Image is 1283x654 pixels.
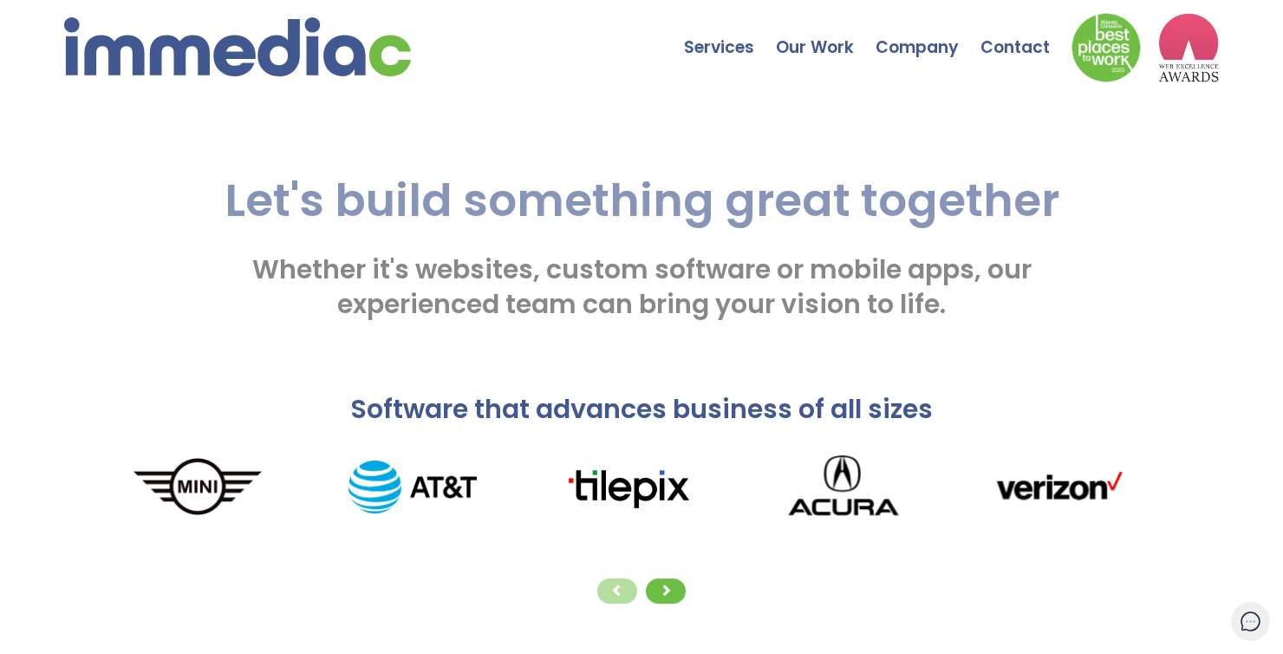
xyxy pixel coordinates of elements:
[64,17,411,76] img: immediac
[876,4,980,65] a: Company
[520,464,735,510] img: tilepixLogo.png
[90,455,305,520] img: MINI_logo.png
[252,251,1032,323] span: Whether it's websites, custom software or mobile apps, our experienced team can bring your vision...
[225,168,1059,232] span: Let's build something great together
[350,390,933,428] span: Software that advances business of all sizes
[980,4,1071,65] a: Contact
[1071,13,1141,82] img: Down
[305,461,520,513] img: AT%26T_logo.png
[736,444,951,530] img: Acura_logo.png
[951,464,1166,510] img: verizonLogo.png
[684,4,776,65] a: Services
[1158,13,1219,82] img: logo2_wea_nobg.webp
[776,4,876,65] a: Our Work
